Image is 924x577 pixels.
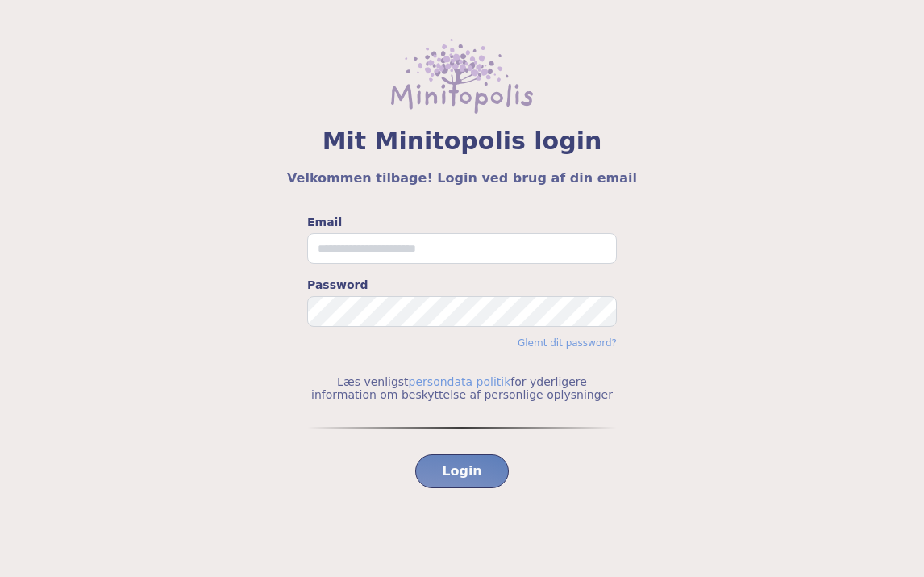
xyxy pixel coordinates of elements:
[39,169,885,188] h5: Velkommen tilbage! Login ved brug af din email
[409,375,511,388] a: persondata politik
[518,337,617,349] a: Glemt dit password?
[415,454,509,488] button: Login
[442,462,482,481] span: Login
[39,127,885,156] span: Mit Minitopolis login
[307,277,617,293] label: Password
[307,214,617,230] label: Email
[307,375,617,401] p: Læs venligst for yderligere information om beskyttelse af personlige oplysninger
